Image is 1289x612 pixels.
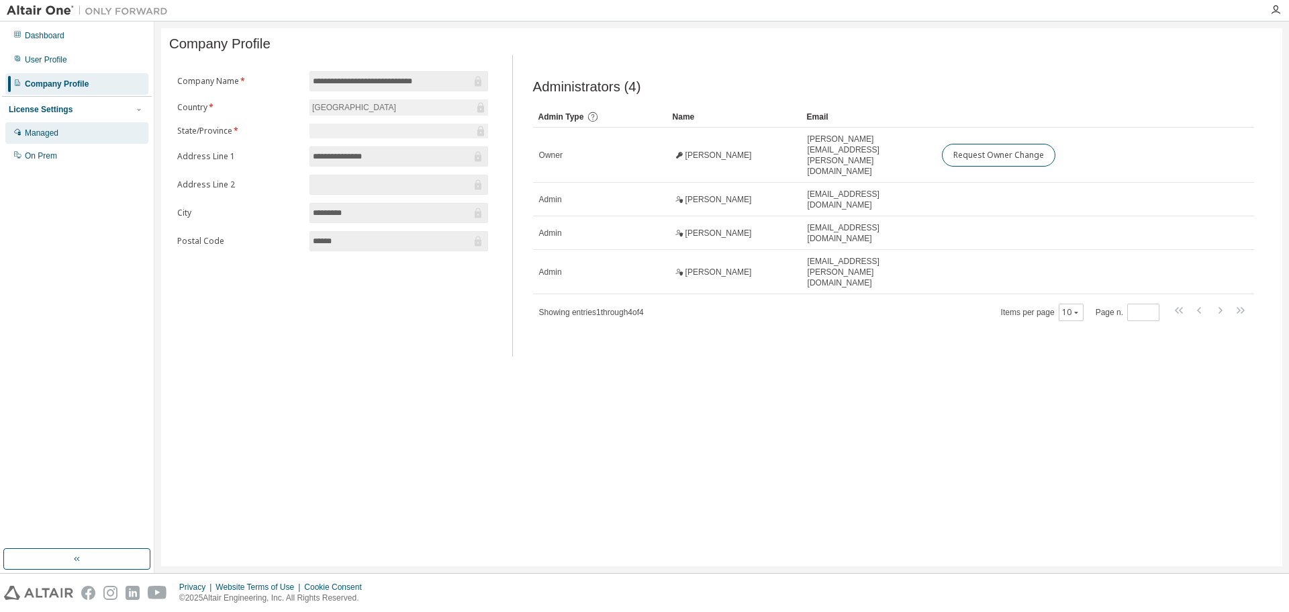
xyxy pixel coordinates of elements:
div: On Prem [25,150,57,161]
span: [EMAIL_ADDRESS][DOMAIN_NAME] [808,222,930,244]
label: Address Line 2 [177,179,301,190]
div: Name [673,106,796,128]
label: Country [177,102,301,113]
img: facebook.svg [81,586,95,600]
div: Website Terms of Use [216,582,304,593]
div: Dashboard [25,30,64,41]
span: [PERSON_NAME][EMAIL_ADDRESS][PERSON_NAME][DOMAIN_NAME] [808,134,930,177]
span: [PERSON_NAME] [685,267,752,277]
span: [EMAIL_ADDRESS][PERSON_NAME][DOMAIN_NAME] [808,256,930,288]
p: © 2025 Altair Engineering, Inc. All Rights Reserved. [179,593,370,604]
img: linkedin.svg [126,586,140,600]
span: Owner [539,150,563,161]
span: [PERSON_NAME] [685,150,752,161]
span: [PERSON_NAME] [685,228,752,238]
div: Privacy [179,582,216,593]
span: Items per page [1001,304,1084,321]
label: Address Line 1 [177,151,301,162]
button: 10 [1062,307,1080,318]
span: Admin Type [538,112,584,122]
div: Managed [25,128,58,138]
span: Admin [539,228,562,238]
div: [GEOGRAPHIC_DATA] [309,99,488,116]
div: User Profile [25,54,67,65]
span: [PERSON_NAME] [685,194,752,205]
span: Administrators (4) [533,79,641,95]
span: Showing entries 1 through 4 of 4 [539,308,644,317]
div: Cookie Consent [304,582,369,593]
label: City [177,208,301,218]
img: youtube.svg [148,586,167,600]
div: Email [807,106,930,128]
span: Company Profile [169,36,271,52]
button: Request Owner Change [942,144,1055,167]
label: State/Province [177,126,301,136]
label: Postal Code [177,236,301,247]
span: [EMAIL_ADDRESS][DOMAIN_NAME] [808,189,930,210]
div: [GEOGRAPHIC_DATA] [310,100,398,115]
span: Admin [539,267,562,277]
img: altair_logo.svg [4,586,73,600]
div: License Settings [9,104,73,115]
span: Admin [539,194,562,205]
img: instagram.svg [103,586,117,600]
div: Company Profile [25,79,89,89]
img: Altair One [7,4,175,17]
label: Company Name [177,76,301,87]
span: Page n. [1096,304,1159,321]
